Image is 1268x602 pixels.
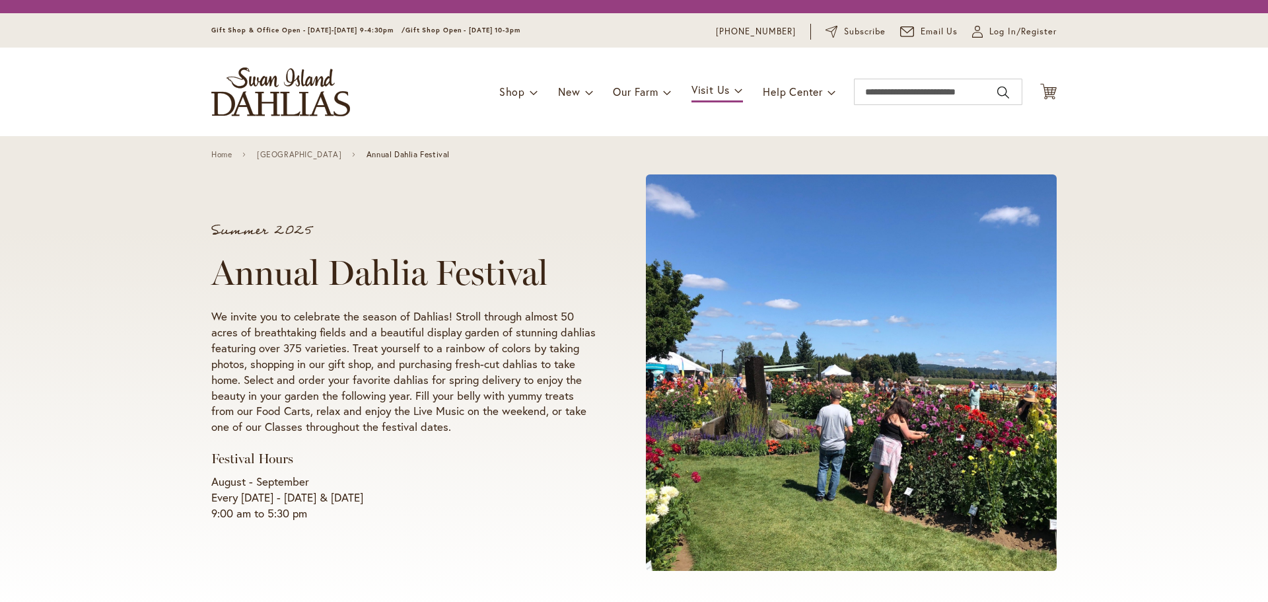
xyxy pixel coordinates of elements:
[613,85,658,98] span: Our Farm
[716,25,796,38] a: [PHONE_NUMBER]
[558,85,580,98] span: New
[826,25,886,38] a: Subscribe
[499,85,525,98] span: Shop
[257,150,341,159] a: [GEOGRAPHIC_DATA]
[211,150,232,159] a: Home
[900,25,958,38] a: Email Us
[405,26,520,34] span: Gift Shop Open - [DATE] 10-3pm
[763,85,823,98] span: Help Center
[367,150,450,159] span: Annual Dahlia Festival
[691,83,730,96] span: Visit Us
[211,309,596,435] p: We invite you to celebrate the season of Dahlias! Stroll through almost 50 acres of breathtaking ...
[211,451,596,467] h3: Festival Hours
[972,25,1057,38] a: Log In/Register
[921,25,958,38] span: Email Us
[211,67,350,116] a: store logo
[211,224,596,237] p: Summer 2025
[989,25,1057,38] span: Log In/Register
[211,253,596,293] h1: Annual Dahlia Festival
[211,474,596,521] p: August - September Every [DATE] - [DATE] & [DATE] 9:00 am to 5:30 pm
[997,82,1009,103] button: Search
[211,26,405,34] span: Gift Shop & Office Open - [DATE]-[DATE] 9-4:30pm /
[844,25,886,38] span: Subscribe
